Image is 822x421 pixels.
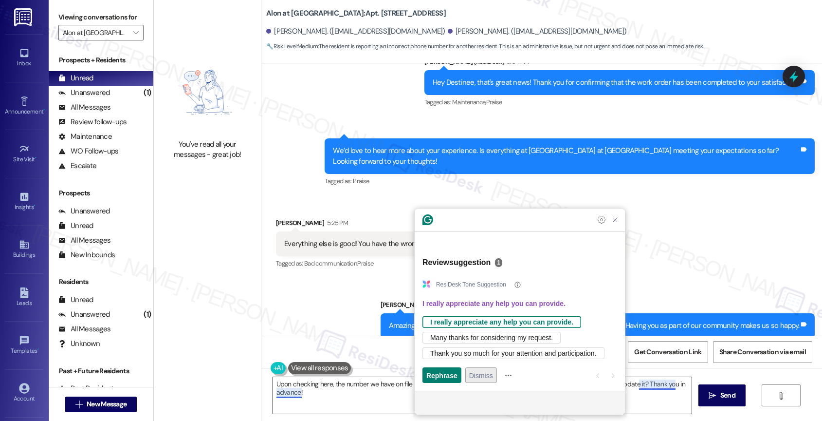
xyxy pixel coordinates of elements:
span: • [43,107,45,114]
span: Bad communication , [304,259,357,268]
a: Leads [5,285,44,311]
div: Hey Destinee, that's great news! Thank you for confirming that the work order has been completed ... [433,77,800,88]
div: Unanswered [58,309,110,320]
span: : The resident is reporting an incorrect phone number for another resident. This is an administra... [266,41,704,52]
div: Prospects [49,188,153,198]
span: Praise [353,177,369,185]
a: Site Visit • [5,141,44,167]
img: empty-state [164,50,250,134]
div: 5:25 PM [325,218,348,228]
div: (1) [141,307,153,322]
div: [PERSON_NAME]. ([EMAIL_ADDRESS][DOMAIN_NAME]) [448,26,627,37]
div: WO Follow-ups [58,146,118,156]
div: Tagged as: [424,95,815,109]
span: Praise [486,98,502,106]
div: Everything else is good! You have the wrong number for [PERSON_NAME] though, it's not the 929 num... [284,239,609,249]
div: Residents [49,277,153,287]
div: Amazing! We’re beyond excited to know we’ve lived up to your expectations. Having you as part of ... [389,321,799,331]
div: All Messages [58,235,110,246]
span: • [37,346,39,353]
i:  [133,29,138,37]
span: Praise [357,259,373,268]
div: Prospects + Residents [49,55,153,65]
div: Unread [58,221,93,231]
a: Buildings [5,236,44,263]
div: Unknown [58,339,100,349]
span: Get Conversation Link [634,347,701,357]
b: Alon at [GEOGRAPHIC_DATA]: Apt. [STREET_ADDRESS] [266,8,446,19]
strong: 🔧 Risk Level: Medium [266,42,318,50]
img: ResiDesk Logo [14,8,34,26]
div: Past + Future Residents [49,366,153,376]
span: Maintenance , [452,98,486,106]
div: Unanswered [58,88,110,98]
div: Tagged as: [325,174,815,188]
div: Past Residents [58,383,117,394]
span: • [34,202,35,209]
div: You've read all your messages - great job! [164,139,250,160]
div: Escalate [58,161,96,171]
a: Account [5,380,44,406]
label: Viewing conversations for [58,10,144,25]
a: Inbox [5,45,44,71]
div: [PERSON_NAME]. ([EMAIL_ADDRESS][DOMAIN_NAME]) [266,26,445,37]
div: Unanswered [58,206,110,216]
button: New Message [65,397,137,412]
button: Get Conversation Link [628,341,708,363]
input: All communities [63,25,128,40]
div: Unread [58,73,93,83]
textarea: To enrich screen reader interactions, please activate Accessibility in Grammarly extension settings [273,377,692,414]
i:  [709,392,716,400]
div: Maintenance [58,132,112,142]
div: [PERSON_NAME] [381,300,815,313]
div: Tagged as: [276,256,625,270]
button: Send [698,384,746,406]
span: New Message [87,399,127,409]
span: • [35,154,37,161]
div: New Inbounds [58,250,115,260]
i:  [75,401,83,408]
button: Share Conversation via email [713,341,812,363]
div: [PERSON_NAME] [276,218,625,231]
div: Review follow-ups [58,117,127,127]
div: Unread [58,295,93,305]
a: Insights • [5,189,44,215]
div: We’d love to hear more about your experience. Is everything at [GEOGRAPHIC_DATA] at [GEOGRAPHIC_D... [333,146,799,167]
i:  [777,392,785,400]
div: [PERSON_NAME] (ResiDesk) [424,57,815,70]
div: All Messages [58,102,110,113]
a: Templates • [5,332,44,359]
span: Share Conversation via email [719,347,806,357]
span: Send [720,390,735,401]
div: (1) [141,85,153,100]
div: All Messages [58,324,110,334]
